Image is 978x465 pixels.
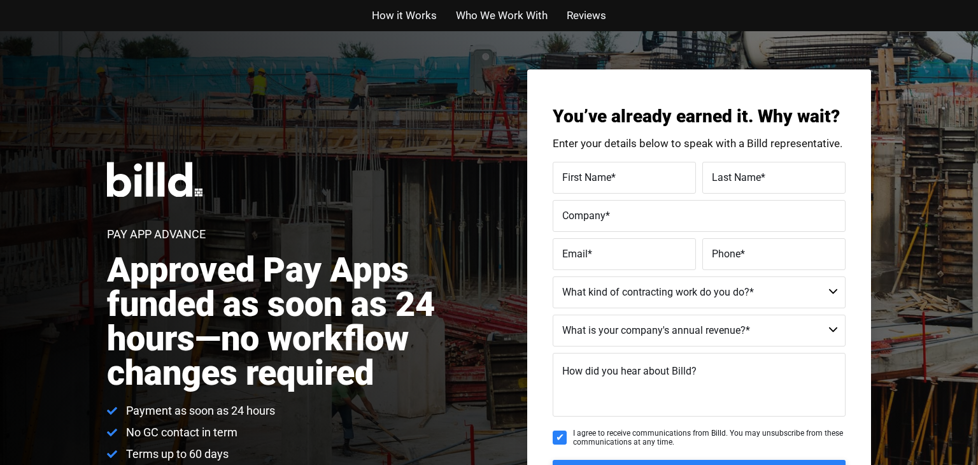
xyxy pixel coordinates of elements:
h1: Pay App Advance [107,229,206,240]
span: Email [562,247,588,259]
span: Company [562,209,606,221]
span: First Name [562,171,611,183]
a: How it Works [372,6,437,25]
a: Who We Work With [456,6,548,25]
span: Terms up to 60 days [123,447,229,462]
span: How did you hear about Billd? [562,365,697,377]
a: Reviews [567,6,606,25]
h2: Approved Pay Apps funded as soon as 24 hours—no workflow changes required [107,253,503,390]
span: Payment as soon as 24 hours [123,403,275,418]
p: Enter your details below to speak with a Billd representative. [553,138,846,149]
span: Last Name [712,171,761,183]
span: I agree to receive communications from Billd. You may unsubscribe from these communications at an... [573,429,846,447]
span: No GC contact in term [123,425,237,440]
span: Phone [712,247,741,259]
h3: You’ve already earned it. Why wait? [553,108,846,125]
input: I agree to receive communications from Billd. You may unsubscribe from these communications at an... [553,431,567,445]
